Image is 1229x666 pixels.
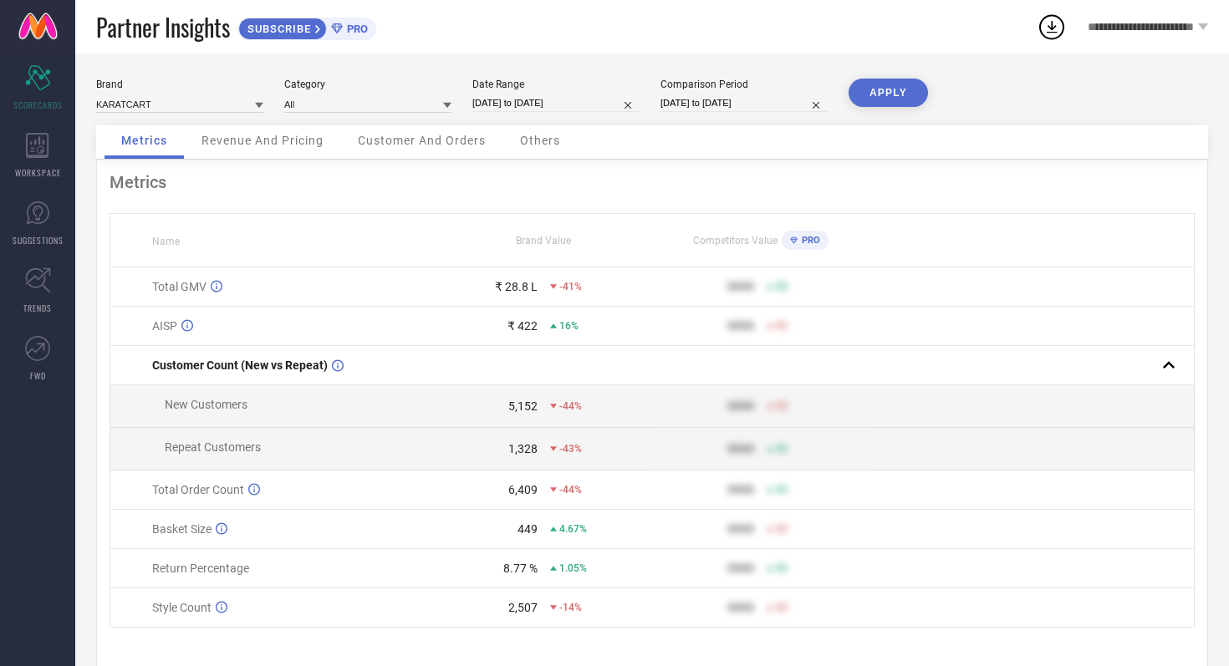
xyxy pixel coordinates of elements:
[503,562,538,575] div: 8.77 %
[15,166,61,179] span: WORKSPACE
[508,483,538,496] div: 6,409
[559,602,582,613] span: -14%
[152,562,249,575] span: Return Percentage
[727,522,754,536] div: 9999
[727,483,754,496] div: 9999
[508,399,538,413] div: 5,152
[284,79,451,90] div: Category
[238,13,376,40] a: SUBSCRIBEPRO
[152,236,180,247] span: Name
[520,134,560,147] span: Others
[152,358,328,372] span: Customer Count (New vs Repeat)
[110,172,1195,192] div: Metrics
[776,602,788,613] span: 50
[165,398,247,411] span: New Customers
[518,522,538,536] div: 449
[727,601,754,614] div: 9999
[559,443,582,455] span: -43%
[776,484,788,496] span: 50
[239,23,315,35] span: SUBSCRIBE
[776,523,788,535] span: 50
[559,281,582,292] span: -41%
[152,522,212,536] span: Basket Size
[660,94,828,112] input: Select comparison period
[121,134,167,147] span: Metrics
[798,235,820,246] span: PRO
[152,280,207,293] span: Total GMV
[776,400,788,412] span: 50
[472,94,640,112] input: Select date range
[849,79,928,107] button: APPLY
[23,302,52,314] span: TRENDS
[165,440,261,454] span: Repeat Customers
[727,319,754,333] div: 9999
[559,523,587,535] span: 4.67%
[508,601,538,614] div: 2,507
[776,562,788,574] span: 50
[96,79,263,90] div: Brand
[727,562,754,575] div: 9999
[495,280,538,293] div: ₹ 28.8 L
[727,280,754,293] div: 9999
[559,562,587,574] span: 1.05%
[776,443,788,455] span: 50
[507,319,538,333] div: ₹ 422
[343,23,368,35] span: PRO
[693,235,778,247] span: Competitors Value
[30,369,46,382] span: FWD
[472,79,640,90] div: Date Range
[660,79,828,90] div: Comparison Period
[776,320,788,332] span: 50
[727,399,754,413] div: 9999
[559,484,582,496] span: -44%
[508,442,538,455] div: 1,328
[516,235,571,247] span: Brand Value
[152,601,212,614] span: Style Count
[152,483,244,496] span: Total Order Count
[559,320,579,332] span: 16%
[776,281,788,292] span: 50
[559,400,582,412] span: -44%
[152,319,177,333] span: AISP
[13,99,63,111] span: SCORECARDS
[1037,12,1067,42] div: Open download list
[201,134,324,147] span: Revenue And Pricing
[96,10,230,44] span: Partner Insights
[358,134,486,147] span: Customer And Orders
[727,442,754,455] div: 9999
[13,234,64,247] span: SUGGESTIONS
